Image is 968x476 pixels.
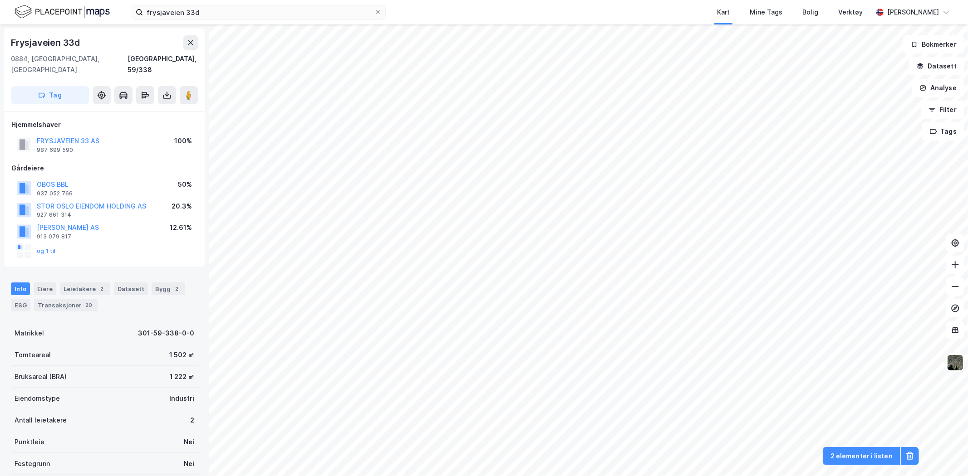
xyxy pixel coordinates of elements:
[37,146,73,154] div: 987 699 590
[921,101,964,119] button: Filter
[15,393,60,404] div: Eiendomstype
[15,328,44,339] div: Matrikkel
[923,432,968,476] iframe: Chat Widget
[11,119,197,130] div: Hjemmelshaver
[903,35,964,53] button: Bokmerker
[128,53,198,75] div: [GEOGRAPHIC_DATA], 59/338
[912,79,964,97] button: Analyse
[152,282,185,295] div: Bygg
[172,201,192,212] div: 20.3%
[11,282,30,295] div: Info
[15,437,44,447] div: Punktleie
[922,122,964,141] button: Tags
[15,350,51,360] div: Tomteareal
[11,86,89,104] button: Tag
[823,447,900,465] button: 2 elementer i listen
[190,415,194,426] div: 2
[923,432,968,476] div: Kontrollprogram for chat
[169,350,194,360] div: 1 502 ㎡
[15,371,67,382] div: Bruksareal (BRA)
[15,458,50,469] div: Festegrunn
[37,233,71,240] div: 913 079 817
[838,7,863,18] div: Verktøy
[15,415,67,426] div: Antall leietakere
[98,284,107,293] div: 2
[909,57,964,75] button: Datasett
[947,354,964,371] img: 9k=
[750,7,782,18] div: Mine Tags
[34,299,98,311] div: Transaksjoner
[802,7,818,18] div: Bolig
[114,282,148,295] div: Datasett
[172,284,182,293] div: 2
[15,4,110,20] img: logo.f888ab2527a4732fd821a326f86c7f29.svg
[169,393,194,404] div: Industri
[11,35,82,50] div: Frysjaveien 33d
[170,371,194,382] div: 1 222 ㎡
[717,7,730,18] div: Kart
[11,53,128,75] div: 0884, [GEOGRAPHIC_DATA], [GEOGRAPHIC_DATA]
[887,7,939,18] div: [PERSON_NAME]
[170,222,192,233] div: 12.61%
[184,437,194,447] div: Nei
[184,458,194,469] div: Nei
[138,328,194,339] div: 301-59-338-0-0
[143,5,374,19] input: Søk på adresse, matrikkel, gårdeiere, leietakere eller personer
[84,301,94,310] div: 20
[178,179,192,190] div: 50%
[11,163,197,174] div: Gårdeiere
[11,299,30,311] div: ESG
[37,211,71,219] div: 927 661 314
[174,136,192,146] div: 100%
[60,282,110,295] div: Leietakere
[37,190,73,197] div: 937 052 766
[34,282,56,295] div: Eiere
